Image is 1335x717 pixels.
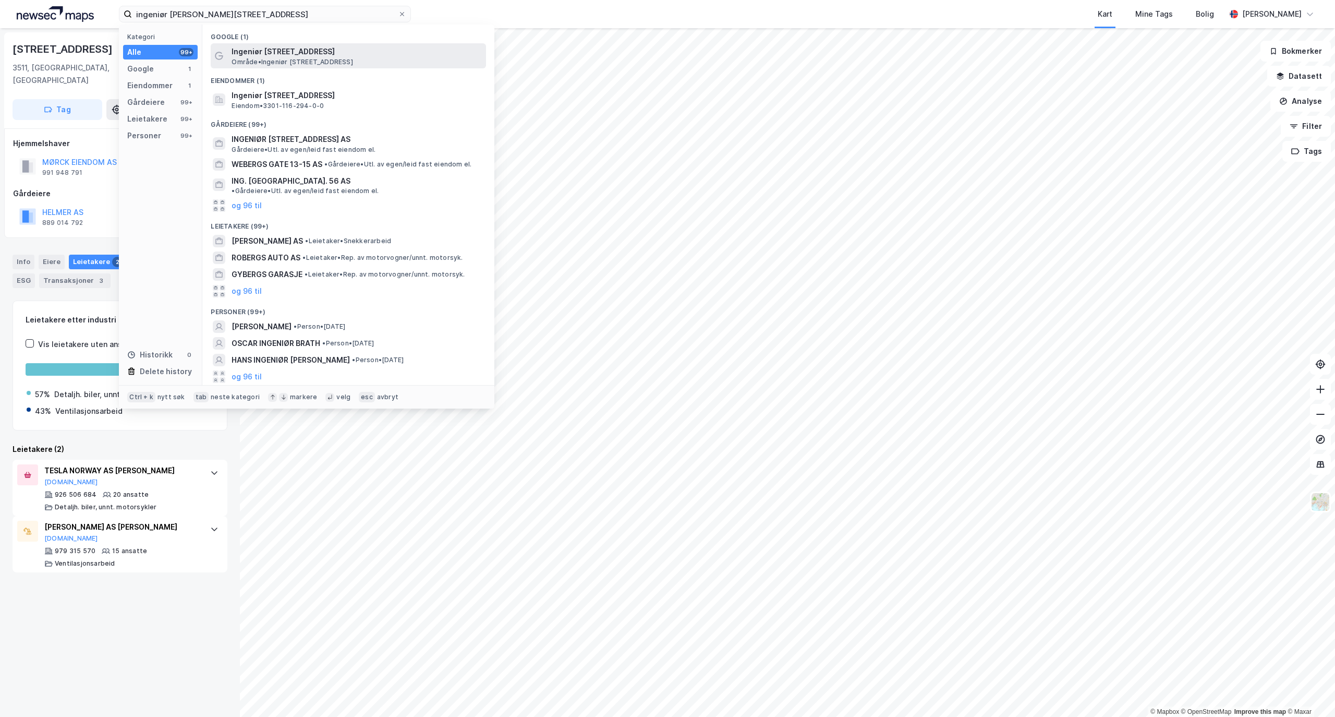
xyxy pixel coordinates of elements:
div: Gårdeiere (99+) [202,112,494,131]
div: Transaksjoner [39,273,111,288]
div: Leietakere [69,255,127,269]
button: [DOMAIN_NAME] [44,478,98,486]
button: og 96 til [232,285,262,297]
button: Filter [1281,116,1331,137]
span: • [305,270,308,278]
div: tab [193,392,209,402]
div: markere [290,393,317,401]
div: Eiere [39,255,65,269]
div: Bolig [1196,8,1214,20]
div: Hjemmelshaver [13,137,227,150]
div: ESG [13,273,35,288]
button: [DOMAIN_NAME] [44,534,98,543]
div: 99+ [179,115,193,123]
div: 1 [185,65,193,73]
div: Leietakere etter industri [26,314,214,326]
iframe: Chat Widget [1283,667,1335,717]
span: Person • [DATE] [352,356,404,364]
div: Historikk [127,349,173,361]
div: Leietakere (2) [13,443,227,456]
div: 99+ [179,48,193,56]
div: [PERSON_NAME] AS [PERSON_NAME] [44,521,200,533]
span: Område • Ingeniør [STREET_ADDRESS] [232,58,353,66]
div: 43% [35,405,51,417]
span: WEBERGS GATE 13-15 AS [232,158,322,171]
span: ROBERGS AUTO AS [232,252,300,264]
div: Detaljh. biler, unnt. motorsykler [54,388,168,401]
div: 991 948 791 [42,169,82,177]
input: Søk på adresse, matrikkel, gårdeiere, leietakere eller personer [132,6,398,22]
img: Z [1310,492,1330,512]
button: Datasett [1267,66,1331,87]
div: velg [336,393,350,401]
span: • [302,254,306,261]
div: 0 [185,351,193,359]
span: ING. [GEOGRAPHIC_DATA]. 56 AS [232,175,350,187]
div: neste kategori [211,393,260,401]
span: • [294,322,297,330]
div: 979 315 570 [55,547,95,555]
button: og 96 til [232,371,262,383]
div: [STREET_ADDRESS] [13,41,115,57]
button: og 96 til [232,199,262,212]
div: Gårdeiere [127,96,165,109]
div: Kategori [127,33,198,41]
span: Ingeniør [STREET_ADDRESS] [232,45,482,58]
div: Detaljh. biler, unnt. motorsykler [55,503,157,511]
div: Kart [1098,8,1112,20]
div: Delete history [140,365,192,378]
span: Eiendom • 3301-116-294-0-0 [232,102,324,110]
div: [PERSON_NAME] [1242,8,1302,20]
span: Gårdeiere • Utl. av egen/leid fast eiendom el. [232,146,375,154]
span: [PERSON_NAME] [232,320,292,333]
div: Personer (99+) [202,300,494,318]
span: • [232,187,235,195]
img: logo.a4113a55bc3d86da70a041830d287a7e.svg [17,6,94,22]
div: 3511, [GEOGRAPHIC_DATA], [GEOGRAPHIC_DATA] [13,62,169,87]
div: 926 506 684 [55,491,96,499]
button: Analyse [1270,91,1331,112]
span: Leietaker • Snekkerarbeid [305,237,391,245]
div: Personer [127,129,161,142]
span: Leietaker • Rep. av motorvogner/unnt. motorsyk. [302,254,463,262]
button: Tag [13,99,102,120]
span: [PERSON_NAME] AS [232,235,303,247]
div: 57% [35,388,50,401]
div: Info [13,255,34,269]
div: 1 [185,81,193,90]
div: Leietakere (99+) [202,214,494,233]
span: Gårdeiere • Utl. av egen/leid fast eiendom el. [232,187,379,195]
a: OpenStreetMap [1181,708,1232,715]
span: Person • [DATE] [294,322,345,331]
button: Tags [1282,141,1331,162]
div: 3 [96,276,106,286]
span: Leietaker • Rep. av motorvogner/unnt. motorsyk. [305,270,465,279]
div: Google (1) [202,25,494,43]
span: Person • [DATE] [322,339,374,348]
div: 2 [112,257,123,267]
div: 99+ [179,98,193,106]
span: • [322,339,325,347]
div: 99+ [179,132,193,140]
div: Ventilasjonsarbeid [55,559,115,568]
div: Mine Tags [1135,8,1173,20]
span: GYBERGS GARASJE [232,268,302,281]
div: 15 ansatte [112,547,147,555]
div: avbryt [377,393,398,401]
span: • [324,160,327,168]
span: Ingeniør [STREET_ADDRESS] [232,89,482,102]
div: Eiendommer [127,79,173,92]
a: Mapbox [1150,708,1179,715]
div: Gårdeiere [13,187,227,200]
span: Gårdeiere • Utl. av egen/leid fast eiendom el. [324,160,471,169]
span: • [352,356,355,364]
button: Bokmerker [1260,41,1331,62]
span: HANS INGENIØR [PERSON_NAME] [232,354,350,366]
span: • [305,237,308,245]
div: Leietakere [127,113,167,125]
span: INGENIØR [STREET_ADDRESS] AS [232,133,482,146]
div: Eiendommer (1) [202,68,494,87]
div: Ventilasjonsarbeid [55,405,123,417]
a: Improve this map [1234,708,1286,715]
